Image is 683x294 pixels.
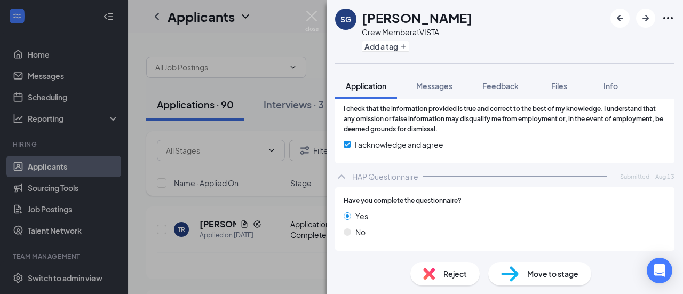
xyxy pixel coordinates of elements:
[355,226,366,238] span: No
[346,81,386,91] span: Application
[355,139,443,150] span: I acknowledge and agree
[443,268,467,280] span: Reject
[482,81,519,91] span: Feedback
[527,268,578,280] span: Move to stage
[620,172,651,181] span: Submitted:
[610,9,630,28] button: ArrowLeftNew
[335,170,348,183] svg: ChevronUp
[352,171,418,182] div: HAP Questionnaire
[362,9,472,27] h1: [PERSON_NAME]
[355,210,368,222] span: Yes
[662,12,674,25] svg: Ellipses
[639,12,652,25] svg: ArrowRight
[603,81,618,91] span: Info
[362,41,409,52] button: PlusAdd a tag
[400,43,407,50] svg: Plus
[647,258,672,283] div: Open Intercom Messenger
[362,27,472,37] div: Crew Member at VISTA
[655,172,674,181] span: Aug 13
[636,9,655,28] button: ArrowRight
[344,196,462,206] span: Have you complete the questionnaire?
[551,81,567,91] span: Files
[416,81,452,91] span: Messages
[340,14,351,25] div: SG
[344,104,666,134] span: I check that the information provided is true and correct to the best of my knowledge. I understa...
[614,12,626,25] svg: ArrowLeftNew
